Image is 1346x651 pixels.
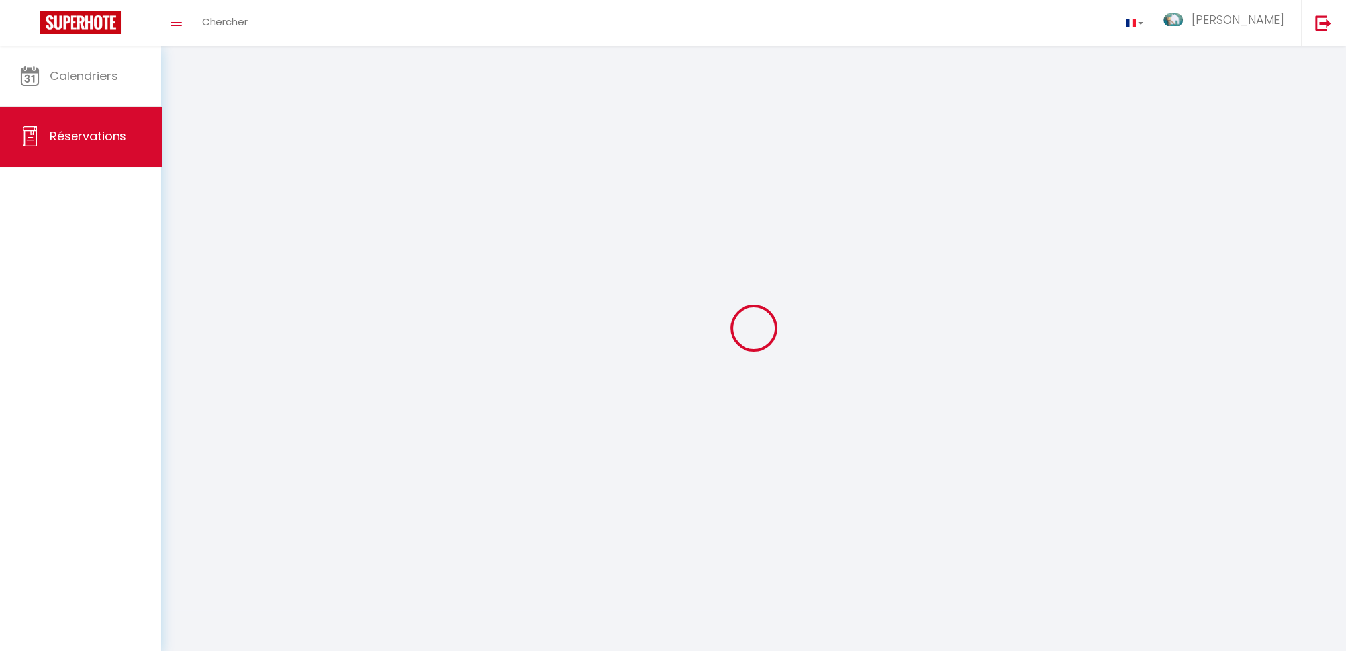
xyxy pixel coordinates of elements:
[202,15,248,28] span: Chercher
[1192,11,1284,28] span: [PERSON_NAME]
[50,68,118,84] span: Calendriers
[50,128,126,144] span: Réservations
[1163,13,1183,26] img: ...
[1315,15,1331,31] img: logout
[40,11,121,34] img: Super Booking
